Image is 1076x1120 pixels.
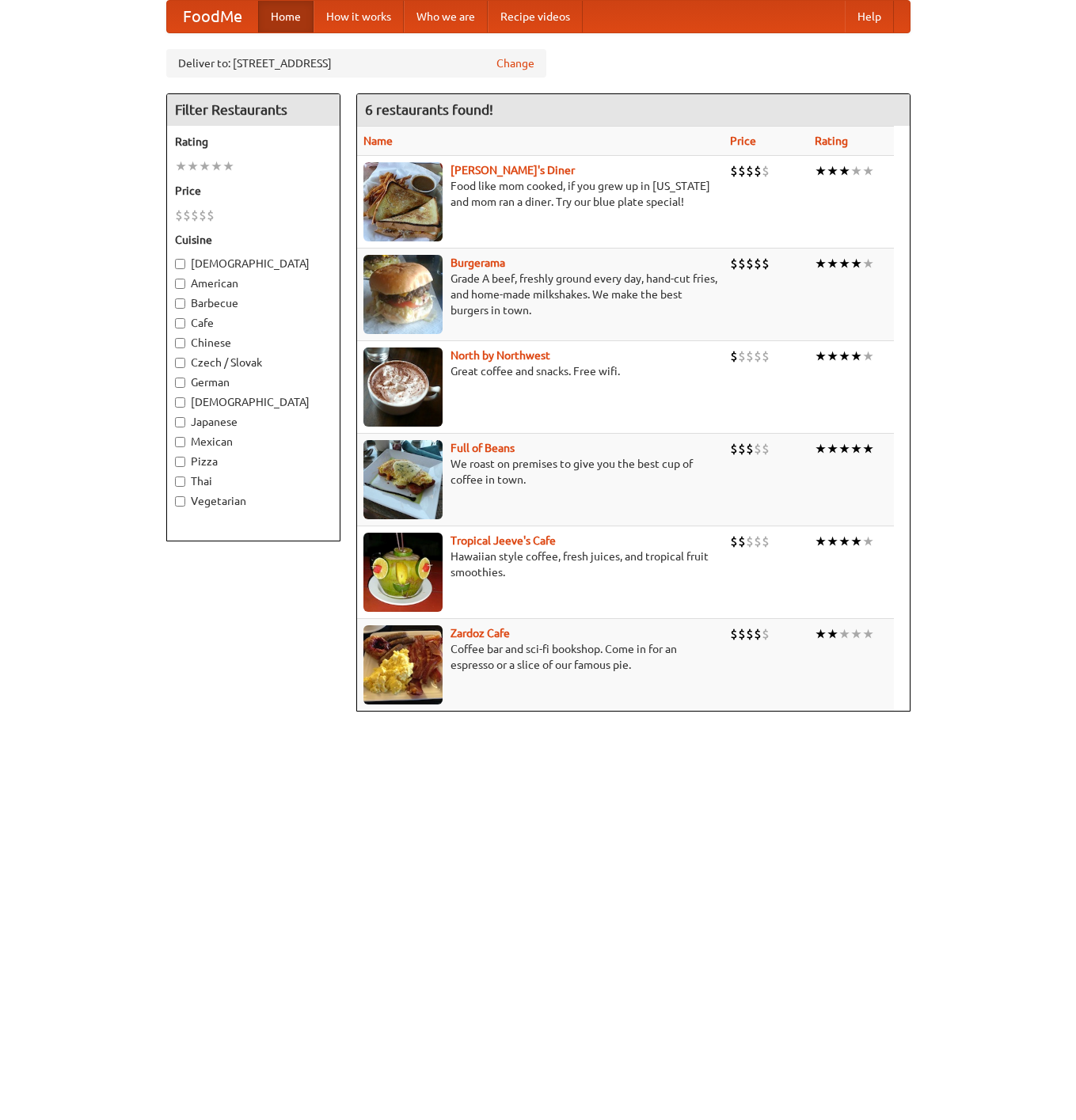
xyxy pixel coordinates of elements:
[815,440,827,457] li: ★
[762,440,770,457] li: $
[862,625,874,643] li: ★
[451,534,556,547] a: Tropical Jeeve's Cafe
[451,256,505,269] a: Burgerama
[850,440,862,457] li: ★
[175,473,332,489] label: Thai
[451,164,575,177] a: [PERSON_NAME]'s Diner
[862,347,874,365] li: ★
[175,315,332,331] label: Cafe
[175,207,183,224] li: $
[175,397,185,408] input: [DEMOGRAPHIC_DATA]
[175,417,185,427] input: Japanese
[754,255,762,272] li: $
[730,162,738,180] li: $
[363,533,443,612] img: jeeves.jpg
[258,1,314,32] a: Home
[496,55,534,71] a: Change
[207,207,215,224] li: $
[451,442,515,454] a: Full of Beans
[175,298,185,309] input: Barbecue
[175,358,185,368] input: Czech / Slovak
[815,255,827,272] li: ★
[175,295,332,311] label: Barbecue
[754,533,762,550] li: $
[363,456,717,488] p: We roast on premises to give you the best cup of coffee in town.
[199,207,207,224] li: $
[167,94,340,126] h4: Filter Restaurants
[754,347,762,365] li: $
[175,374,332,390] label: German
[862,533,874,550] li: ★
[746,533,754,550] li: $
[175,134,332,150] h5: Rating
[762,533,770,550] li: $
[175,259,185,269] input: [DEMOGRAPHIC_DATA]
[187,158,199,175] li: ★
[827,440,838,457] li: ★
[838,347,850,365] li: ★
[838,625,850,643] li: ★
[762,162,770,180] li: $
[175,457,185,467] input: Pizza
[815,162,827,180] li: ★
[363,363,717,379] p: Great coffee and snacks. Free wifi.
[175,454,332,469] label: Pizza
[167,1,258,32] a: FoodMe
[175,434,332,450] label: Mexican
[175,414,332,430] label: Japanese
[738,440,746,457] li: $
[730,440,738,457] li: $
[363,162,443,241] img: sallys.jpg
[746,347,754,365] li: $
[363,641,717,673] p: Coffee bar and sci-fi bookshop. Come in for an espresso or a slice of our famous pie.
[738,347,746,365] li: $
[815,625,827,643] li: ★
[862,255,874,272] li: ★
[738,255,746,272] li: $
[451,349,550,362] b: North by Northwest
[488,1,583,32] a: Recipe videos
[827,255,838,272] li: ★
[175,318,185,328] input: Cafe
[175,496,185,507] input: Vegetarian
[175,183,332,199] h5: Price
[754,625,762,643] li: $
[762,255,770,272] li: $
[746,440,754,457] li: $
[175,476,185,487] input: Thai
[199,158,211,175] li: ★
[314,1,404,32] a: How it works
[211,158,222,175] li: ★
[762,347,770,365] li: $
[175,232,332,248] h5: Cuisine
[175,493,332,509] label: Vegetarian
[850,347,862,365] li: ★
[183,207,191,224] li: $
[730,135,756,147] a: Price
[746,162,754,180] li: $
[850,533,862,550] li: ★
[815,533,827,550] li: ★
[815,347,827,365] li: ★
[754,162,762,180] li: $
[838,255,850,272] li: ★
[838,162,850,180] li: ★
[850,625,862,643] li: ★
[838,533,850,550] li: ★
[175,378,185,388] input: German
[827,533,838,550] li: ★
[845,1,894,32] a: Help
[363,347,443,427] img: north.jpg
[746,625,754,643] li: $
[175,335,332,351] label: Chinese
[451,627,510,640] b: Zardoz Cafe
[365,102,493,117] ng-pluralize: 6 restaurants found!
[730,347,738,365] li: $
[754,440,762,457] li: $
[730,625,738,643] li: $
[862,440,874,457] li: ★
